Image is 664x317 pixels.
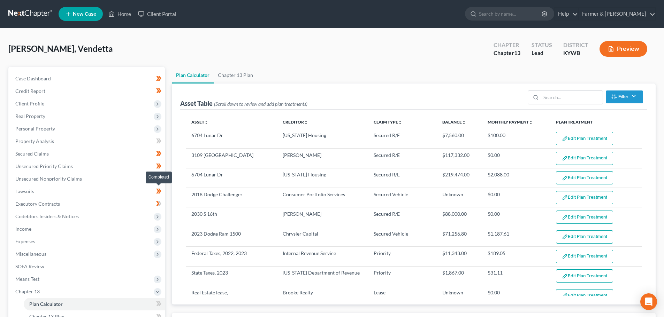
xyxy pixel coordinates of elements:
[556,230,613,244] button: Edit Plan Treatment
[368,266,436,286] td: Priority
[374,119,402,125] a: Claim Typeunfold_more
[562,234,568,240] img: edit-pencil-c1479a1de80d8dea1e2430c2f745a3c6a07e9d7aa2eeffe225670001d78357a8.svg
[15,101,44,106] span: Client Profile
[186,247,277,266] td: Federal Taxes, 2022, 2023
[172,67,214,84] a: Plan Calculator
[368,168,436,188] td: Secured R/E
[15,263,44,269] span: SOFA Review
[482,188,550,207] td: $0.00
[606,90,643,103] button: Filter
[562,136,568,142] img: edit-pencil-c1479a1de80d8dea1e2430c2f745a3c6a07e9d7aa2eeffe225670001d78357a8.svg
[482,168,550,188] td: $2,088.00
[10,85,165,97] a: Credit Report
[10,185,165,198] a: Lawsuits
[556,250,613,263] button: Edit Plan Treatment
[462,120,466,125] i: unfold_more
[180,99,307,108] div: Asset Table
[186,149,277,168] td: 3109 [GEOGRAPHIC_DATA]
[437,207,482,227] td: $88,000.00
[482,286,550,313] td: $0.00
[368,129,436,149] td: Secured R/E
[532,49,552,57] div: Lead
[15,276,39,282] span: Means Test
[15,113,45,119] span: Real Property
[186,227,277,246] td: 2023 Dodge Ram 1500
[186,266,277,286] td: State Taxes, 2023
[24,298,165,310] a: Plan Calculator
[15,188,34,194] span: Lawsuits
[15,88,45,94] span: Credit Report
[368,149,436,168] td: Secured R/E
[562,214,568,220] img: edit-pencil-c1479a1de80d8dea1e2430c2f745a3c6a07e9d7aa2eeffe225670001d78357a8.svg
[10,260,165,273] a: SOFA Review
[186,129,277,149] td: 6704 Lunar Dr
[135,8,180,20] a: Client Portal
[15,76,51,81] span: Case Dashboard
[562,293,568,299] img: edit-pencil-c1479a1de80d8dea1e2430c2f745a3c6a07e9d7aa2eeffe225670001d78357a8.svg
[600,41,647,57] button: Preview
[556,152,613,165] button: Edit Plan Treatment
[277,188,368,207] td: Consumer Portfolio Services
[283,119,308,125] a: Creditorunfold_more
[562,155,568,161] img: edit-pencil-c1479a1de80d8dea1e2430c2f745a3c6a07e9d7aa2eeffe225670001d78357a8.svg
[442,119,466,125] a: Balanceunfold_more
[368,247,436,266] td: Priority
[15,238,35,244] span: Expenses
[277,266,368,286] td: [US_STATE] Department of Revenue
[277,286,368,313] td: Brooke Realty
[15,126,55,132] span: Personal Property
[482,149,550,168] td: $0.00
[277,207,368,227] td: [PERSON_NAME]
[482,247,550,266] td: $189.05
[398,120,402,125] i: unfold_more
[482,207,550,227] td: $0.00
[15,138,54,144] span: Property Analysis
[10,148,165,160] a: Secured Claims
[562,253,568,259] img: edit-pencil-c1479a1de80d8dea1e2430c2f745a3c6a07e9d7aa2eeffe225670001d78357a8.svg
[277,129,368,149] td: [US_STATE] Housing
[10,72,165,85] a: Case Dashboard
[494,41,520,49] div: Chapter
[562,273,568,279] img: edit-pencil-c1479a1de80d8dea1e2430c2f745a3c6a07e9d7aa2eeffe225670001d78357a8.svg
[186,168,277,188] td: 6704 Lunar Dr
[437,266,482,286] td: $1,867.00
[437,168,482,188] td: $219,474.00
[532,41,552,49] div: Status
[73,11,96,17] span: New Case
[277,247,368,266] td: Internal Revenue Service
[29,301,63,307] span: Plan Calculator
[556,289,613,302] button: Edit Plan Treatment
[186,207,277,227] td: 2030 S 16th
[204,120,208,125] i: unfold_more
[556,171,613,184] button: Edit Plan Treatment
[105,8,135,20] a: Home
[146,172,172,183] div: Completed
[482,227,550,246] td: $1,187.61
[277,149,368,168] td: [PERSON_NAME]
[214,101,307,107] span: (Scroll down to review and add plan treatments)
[563,41,588,49] div: District
[562,175,568,181] img: edit-pencil-c1479a1de80d8dea1e2430c2f745a3c6a07e9d7aa2eeffe225670001d78357a8.svg
[304,120,308,125] i: unfold_more
[368,227,436,246] td: Secured Vehicle
[437,227,482,246] td: $71,256.80
[15,151,49,157] span: Secured Claims
[529,120,533,125] i: unfold_more
[556,191,613,204] button: Edit Plan Treatment
[555,8,578,20] a: Help
[15,251,46,257] span: Miscellaneous
[541,91,603,104] input: Search...
[15,201,60,207] span: Executory Contracts
[563,49,588,57] div: KYWB
[479,7,543,20] input: Search by name...
[556,211,613,224] button: Edit Plan Treatment
[15,226,31,232] span: Income
[494,49,520,57] div: Chapter
[556,269,613,283] button: Edit Plan Treatment
[8,43,113,54] span: [PERSON_NAME], Vendetta
[368,286,436,313] td: Lease
[437,129,482,149] td: $7,560.00
[640,293,657,310] div: Open Intercom Messenger
[10,198,165,210] a: Executory Contracts
[437,247,482,266] td: $11,343.00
